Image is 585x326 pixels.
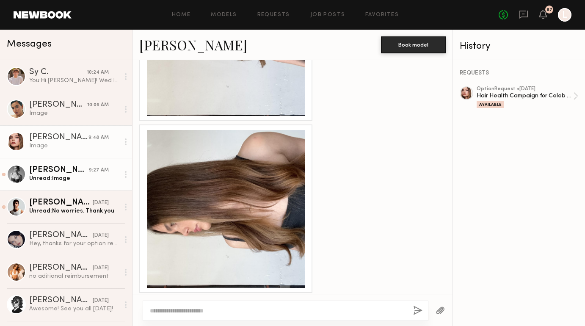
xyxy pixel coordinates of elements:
div: [PERSON_NAME] [29,264,93,272]
button: Book model [381,36,446,53]
div: REQUESTS [460,70,578,76]
a: Favorites [365,12,399,18]
div: [PERSON_NAME] [29,231,93,240]
div: [DATE] [93,232,109,240]
a: Models [211,12,237,18]
div: Awesome! See you all [DATE]! [29,305,119,313]
div: Image [29,109,119,117]
div: 10:06 AM [87,101,109,109]
div: [PERSON_NAME] [29,199,93,207]
div: Sy C. [29,68,87,77]
span: Messages [7,39,52,49]
div: 9:48 AM [88,134,109,142]
div: Unread: No worries. Thank you [29,207,119,215]
div: [PERSON_NAME] [29,296,93,305]
div: Unread: Image [29,174,119,182]
div: [DATE] [93,297,109,305]
div: Image [29,142,119,150]
div: [PERSON_NAME] [29,133,88,142]
div: [PERSON_NAME] [29,166,89,174]
div: History [460,41,578,51]
div: Hair Health Campaign for Celeb Beauty Brand [477,92,573,100]
div: [DATE] [93,264,109,272]
a: [PERSON_NAME] [139,36,247,54]
div: 10:24 AM [87,69,109,77]
div: Hey, thanks for your option request, I’d really love to work with you but I have another shoot on... [29,240,119,248]
div: 9:27 AM [89,166,109,174]
div: no aditional reimbursement [29,272,119,280]
div: You: Hi [PERSON_NAME]! Wed love to lock you in for our Disney shoot [DATE] if possible [29,77,119,85]
a: Home [172,12,191,18]
a: Job Posts [310,12,345,18]
div: option Request • [DATE] [477,86,573,92]
a: Book model [381,41,446,48]
div: Available [477,101,504,108]
div: [PERSON_NAME] [29,101,87,109]
div: [DATE] [93,199,109,207]
div: 67 [546,8,552,12]
a: L [558,8,571,22]
a: Requests [257,12,290,18]
a: optionRequest •[DATE]Hair Health Campaign for Celeb Beauty BrandAvailable [477,86,578,108]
